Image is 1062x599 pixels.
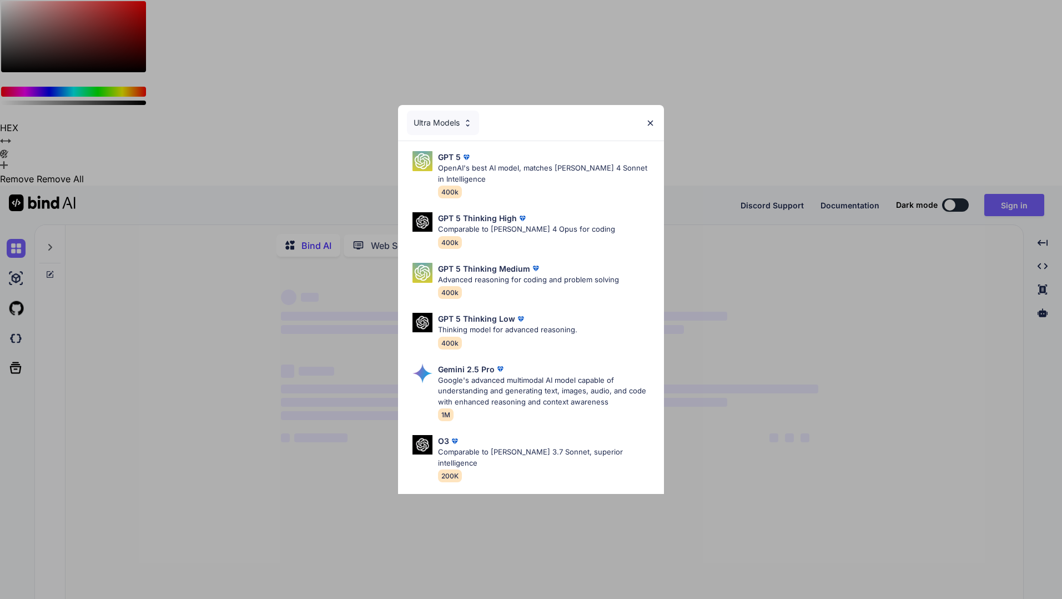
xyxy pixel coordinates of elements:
p: Advanced reasoning for coding and problem solving [438,274,619,286]
img: premium [495,363,506,375]
img: premium [517,213,528,224]
img: Pick Models [412,313,432,332]
img: premium [449,436,460,447]
p: GPT 5 Thinking Medium [438,263,530,274]
span: 400k [438,236,462,249]
img: Pick Models [412,263,432,283]
span: 200K [438,470,462,482]
p: GPT 5 Thinking Low [438,313,515,325]
p: Comparable to [PERSON_NAME] 4 Opus for coding [438,224,615,235]
img: premium [530,263,541,274]
img: premium [515,313,526,325]
span: 400k [438,337,462,350]
p: Gemini 2.5 Pro [438,363,495,375]
span: 400k [438,286,462,299]
p: GPT 5 Thinking High [438,212,517,224]
p: O3 [438,435,449,447]
span: 1M [438,408,454,421]
p: Google's advanced multimodal AI model capable of understanding and generating text, images, audio... [438,375,655,408]
p: Thinking model for advanced reasoning. [438,325,577,336]
img: Pick Models [412,212,432,232]
img: Pick Models [412,435,432,455]
img: Pick Models [412,363,432,383]
span: 400k [438,186,462,198]
p: Comparable to [PERSON_NAME] 3.7 Sonnet, superior intelligence [438,447,655,468]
